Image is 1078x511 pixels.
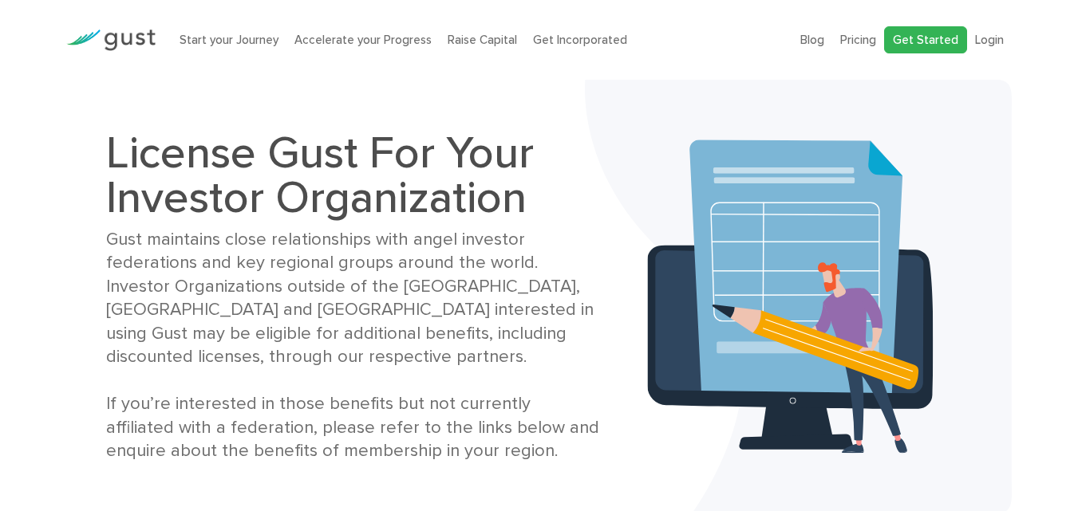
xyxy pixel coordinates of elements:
a: Blog [800,33,824,47]
a: Start your Journey [180,33,278,47]
img: Gust Logo [66,29,156,51]
div: Gust maintains close relationships with angel investor federations and key regional groups around... [106,228,602,463]
h1: License Gust For Your Investor Organization [106,131,602,220]
a: Login [975,33,1004,47]
a: Pricing [840,33,876,47]
a: Get Incorporated [533,33,627,47]
a: Get Started [884,26,967,54]
a: Accelerate your Progress [294,33,432,47]
a: Raise Capital [448,33,517,47]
